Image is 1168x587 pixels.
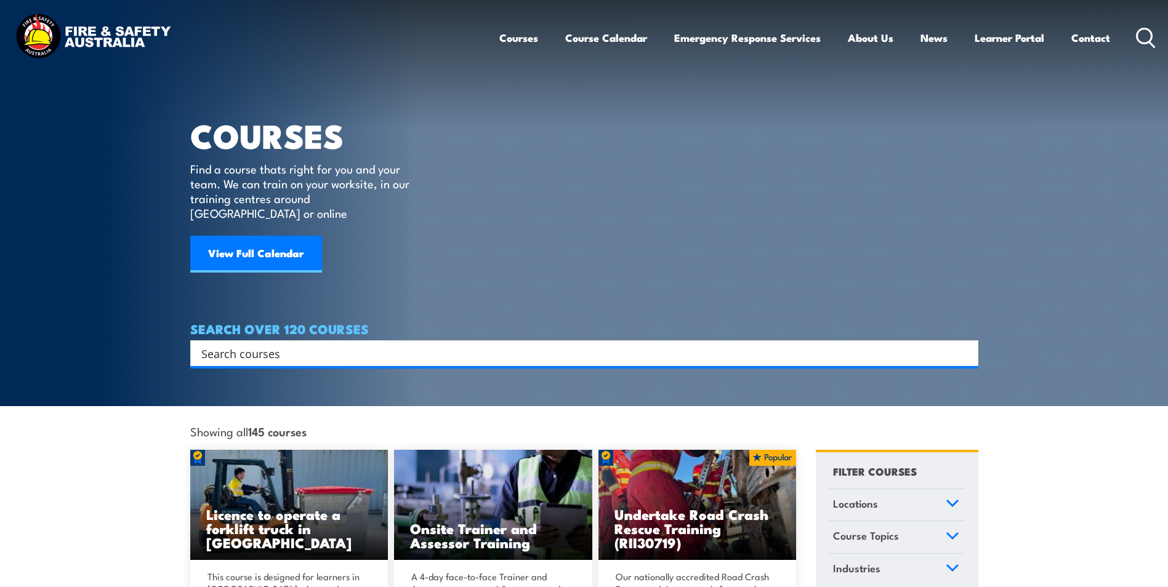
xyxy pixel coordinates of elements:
a: View Full Calendar [190,236,322,273]
span: Locations [833,495,878,512]
h1: COURSES [190,121,427,150]
a: About Us [848,22,893,54]
a: Course Calendar [565,22,647,54]
p: Find a course thats right for you and your team. We can train on your worksite, in our training c... [190,161,415,220]
h4: FILTER COURSES [833,463,917,479]
img: Safety For Leaders [394,450,592,561]
a: Contact [1071,22,1110,54]
h4: SEARCH OVER 120 COURSES [190,322,978,335]
a: News [920,22,948,54]
a: Industries [828,554,965,586]
img: Road Crash Rescue Training [598,450,797,561]
input: Search input [201,344,951,362]
strong: 145 courses [248,423,307,439]
h3: Onsite Trainer and Assessor Training [410,521,576,549]
h3: Undertake Road Crash Rescue Training (RII30719) [614,507,781,549]
h3: Licence to operate a forklift truck in [GEOGRAPHIC_DATA] [206,507,373,549]
img: Licence to operate a forklift truck Training [190,450,389,561]
a: Course Topics [828,521,965,553]
span: Industries [833,560,880,577]
a: Locations [828,489,965,521]
form: Search form [204,345,954,362]
a: Learner Portal [975,22,1044,54]
a: Licence to operate a forklift truck in [GEOGRAPHIC_DATA] [190,450,389,561]
a: Undertake Road Crash Rescue Training (RII30719) [598,450,797,561]
span: Showing all [190,425,307,437]
a: Onsite Trainer and Assessor Training [394,450,592,561]
a: Courses [499,22,538,54]
button: Search magnifier button [957,345,974,362]
a: Emergency Response Services [674,22,821,54]
span: Course Topics [833,527,899,544]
